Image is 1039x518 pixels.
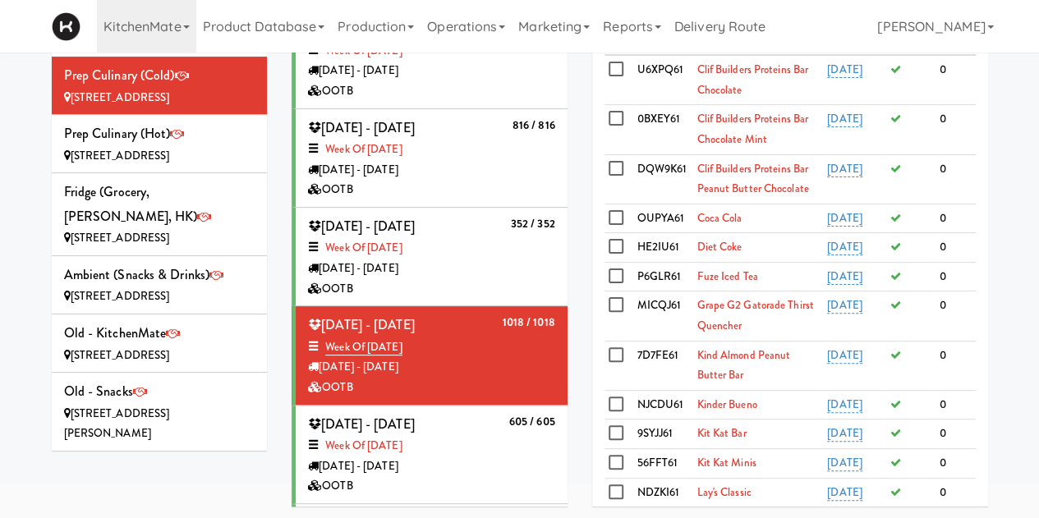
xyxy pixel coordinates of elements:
div: [DATE] - [DATE] [308,456,555,477]
span: [STREET_ADDRESS] [71,230,170,245]
div: OOTB [308,378,555,398]
a: Week of [DATE] [325,240,402,255]
b: 352 / 352 [511,216,555,231]
td: U6XPQ61 [633,55,693,105]
td: 0 [936,291,998,341]
td: 0 [936,233,998,263]
li: 816 / 816 [DATE] - [DATE]Week of [DATE][DATE] - [DATE]OOTB [292,109,568,208]
a: Kinder Bueno [696,397,756,412]
td: OUPYA61 [633,204,693,233]
a: Clif Builders proteins Bar Chocolate [696,62,808,98]
span: [STREET_ADDRESS][PERSON_NAME] [64,406,170,442]
li: 1018 / 1018 [DATE] - [DATE]Week of [DATE][DATE] - [DATE]OOTB [292,306,568,405]
a: [DATE] [827,239,862,255]
span: [DATE] - [DATE] [308,118,415,137]
span: Prep Culinary (Hot) [64,124,171,143]
a: [DATE] [827,397,862,413]
td: 0 [936,419,998,449]
a: [DATE] [827,62,862,78]
img: Micromart [52,12,80,41]
a: [DATE] [827,455,862,471]
div: OOTB [308,180,555,200]
td: 0 [936,449,998,479]
td: 0 [936,105,998,154]
a: Clif Builders proteins Bar Peanut Butter Chocolate [696,161,808,197]
td: NJCDU61 [633,390,693,419]
li: 182 / 182 [DATE] - [DATE]Week of [DATE][DATE] - [DATE]OOTB [292,10,568,108]
span: [STREET_ADDRESS] [71,148,170,163]
a: Week of [DATE] [325,43,402,58]
a: Week of [DATE] [325,438,402,453]
a: [DATE] [827,425,862,442]
td: 0 [936,390,998,419]
li: Fridge (Grocery, [PERSON_NAME], HK)[STREET_ADDRESS] [52,173,268,256]
li: Ambient (Snacks & Drinks)[STREET_ADDRESS] [52,256,268,314]
a: Clif Builders proteins Bar Chocolate Mint [696,111,808,147]
div: OOTB [308,476,555,497]
li: 605 / 605 [DATE] - [DATE]Week of [DATE][DATE] - [DATE]OOTB [292,406,568,504]
span: Old - KitchenMate [64,323,167,342]
li: Prep Culinary (Cold)[STREET_ADDRESS] [52,57,268,115]
span: [DATE] - [DATE] [308,415,415,433]
td: 56FFT61 [633,449,693,479]
td: NDZKI61 [633,478,693,507]
span: [DATE] - [DATE] [308,315,415,334]
a: Fuze Iced Tea [696,268,757,284]
a: [DATE] [827,297,862,314]
a: Kind Almond Peanut Butter Bar [696,347,790,383]
span: Old - Snacks [64,382,133,401]
span: Fridge (Grocery, [PERSON_NAME], HK) [64,182,198,226]
td: DQW9K61 [633,154,693,204]
a: [DATE] [827,484,862,501]
span: [STREET_ADDRESS] [71,89,170,105]
b: 1018 / 1018 [503,314,555,330]
a: Week of [DATE] [325,141,402,157]
a: Diet Coke [696,239,742,254]
td: MICQJ61 [633,291,693,341]
div: [DATE] - [DATE] [308,357,555,378]
li: Old - KitchenMate[STREET_ADDRESS] [52,314,268,373]
td: 7D7FE61 [633,341,693,390]
li: Prep Culinary (Hot)[STREET_ADDRESS] [52,115,268,173]
div: [DATE] - [DATE] [308,259,555,279]
a: [DATE] [827,268,862,285]
div: OOTB [308,81,555,102]
b: 816 / 816 [513,117,555,133]
td: 0 [936,154,998,204]
a: [DATE] [827,161,862,177]
span: [DATE] - [DATE] [308,217,415,236]
td: 9SYJJ61 [633,419,693,449]
a: Coca Cola [696,210,742,226]
li: Old - Snacks[STREET_ADDRESS][PERSON_NAME] [52,373,268,451]
td: 0 [936,55,998,105]
td: 0 [936,262,998,291]
a: [DATE] [827,111,862,127]
td: HE2IU61 [633,233,693,263]
span: Prep Culinary (Cold) [64,66,175,85]
a: [DATE] [827,210,862,227]
div: OOTB [308,279,555,300]
div: [DATE] - [DATE] [308,61,555,81]
td: P6GLR61 [633,262,693,291]
td: 0 [936,478,998,507]
a: Grape G2 Gatorade Thirst Quencher [696,297,813,333]
td: 0 [936,341,998,390]
li: 352 / 352 [DATE] - [DATE]Week of [DATE][DATE] - [DATE]OOTB [292,208,568,306]
td: 0BXEY61 [633,105,693,154]
div: [DATE] - [DATE] [308,160,555,181]
span: Ambient (Snacks & Drinks) [64,265,210,284]
b: 605 / 605 [509,414,555,429]
a: [DATE] [827,347,862,364]
a: Kit Kat Bar [696,425,746,441]
span: [STREET_ADDRESS] [71,288,170,304]
td: 0 [936,204,998,233]
span: [STREET_ADDRESS] [71,347,170,363]
a: Week of [DATE] [325,339,402,355]
a: Lay's Classic [696,484,751,500]
a: Kit Kat Minis [696,455,756,470]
